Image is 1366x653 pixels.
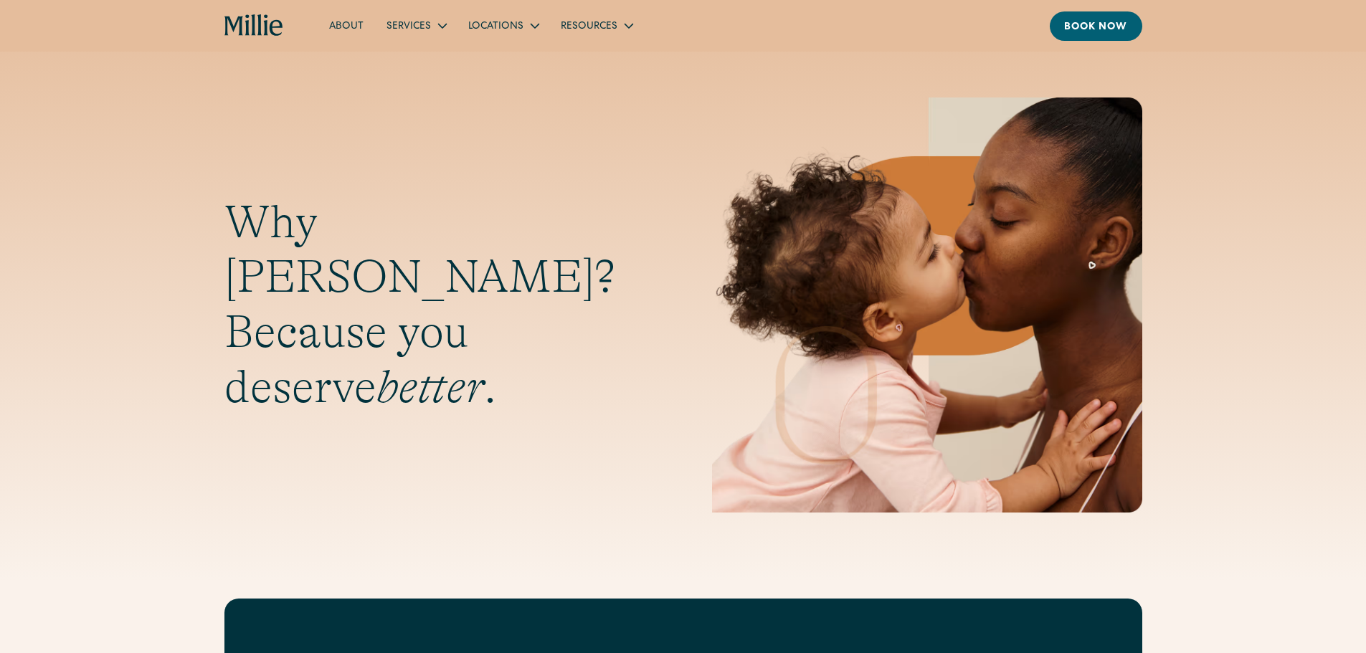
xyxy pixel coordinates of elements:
div: Resources [561,19,617,34]
div: Locations [457,14,549,37]
a: About [318,14,375,37]
h1: Why [PERSON_NAME]? Because you deserve . [224,195,655,415]
div: Services [386,19,431,34]
a: home [224,14,284,37]
a: Book now [1050,11,1142,41]
img: Mother and baby sharing a kiss, highlighting the emotional bond and nurturing care at the heart o... [712,97,1142,513]
div: Book now [1064,20,1128,35]
div: Services [375,14,457,37]
em: better [376,361,484,413]
div: Resources [549,14,643,37]
div: Locations [468,19,523,34]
